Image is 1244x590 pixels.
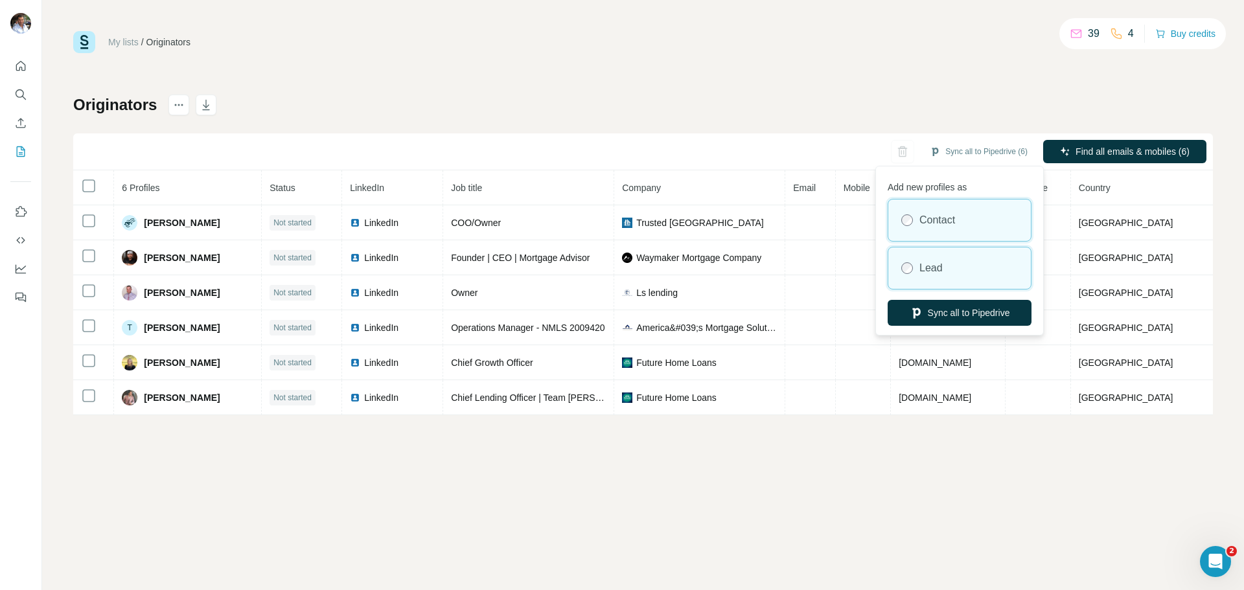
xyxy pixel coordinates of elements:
span: [GEOGRAPHIC_DATA] [1079,357,1173,368]
div: T [122,320,137,335]
span: Waymaker Mortgage Company [636,251,761,264]
img: LinkedIn logo [350,218,360,228]
span: LinkedIn [364,356,398,369]
span: Country [1079,183,1111,193]
button: Search [10,83,31,106]
span: [PERSON_NAME] [144,356,220,369]
span: Company [622,183,661,193]
img: LinkedIn logo [350,357,360,368]
span: [PERSON_NAME] [144,286,220,299]
button: Dashboard [10,257,31,280]
span: Find all emails & mobiles (6) [1076,145,1190,158]
img: company-logo [622,392,632,403]
button: Find all emails & mobiles (6) [1043,140,1206,163]
button: Enrich CSV [10,111,31,135]
button: Quick start [10,54,31,78]
span: Not started [273,392,312,403]
span: LinkedIn [350,183,384,193]
span: [GEOGRAPHIC_DATA] [1079,392,1173,403]
img: Avatar [10,13,31,34]
span: Not started [273,322,312,334]
span: Job title [451,183,482,193]
p: Add new profiles as [888,176,1031,194]
span: [PERSON_NAME] [144,321,220,334]
span: [PERSON_NAME] [144,391,220,404]
p: 4 [1128,26,1134,41]
img: Avatar [122,250,137,266]
span: [DOMAIN_NAME] [899,392,971,403]
span: LinkedIn [364,286,398,299]
label: Lead [919,260,943,276]
h1: Originators [73,95,157,115]
span: [GEOGRAPHIC_DATA] [1079,288,1173,298]
span: [GEOGRAPHIC_DATA] [1079,218,1173,228]
button: Feedback [10,286,31,309]
label: Contact [919,212,955,228]
img: Avatar [122,355,137,370]
div: Originators [146,36,190,49]
button: Sync all to Pipedrive [888,300,1031,326]
span: Not started [273,287,312,299]
img: LinkedIn logo [350,253,360,263]
button: Use Surfe on LinkedIn [10,200,31,223]
img: company-logo [622,323,632,333]
span: 2 [1227,546,1237,556]
span: Not started [273,357,312,369]
li: / [141,36,144,49]
img: Avatar [122,215,137,231]
span: America&#039;s Mortgage Solutions [636,321,777,334]
span: Ls lending [636,286,678,299]
span: [GEOGRAPHIC_DATA] [1079,253,1173,263]
span: Chief Lending Officer | Team [PERSON_NAME] | Equity Partner [451,392,708,403]
img: LinkedIn logo [350,288,360,298]
span: [DOMAIN_NAME] [899,357,971,368]
span: Status [270,183,295,193]
img: company-logo [622,288,632,298]
span: Future Home Loans [636,356,717,369]
img: Avatar [122,390,137,405]
img: company-logo [622,357,632,368]
span: [GEOGRAPHIC_DATA] [1079,323,1173,333]
button: actions [168,95,189,115]
button: Sync all to Pipedrive (6) [921,142,1037,161]
span: Operations Manager - NMLS 2009420 [451,323,605,333]
img: Avatar [122,285,137,301]
button: My lists [10,140,31,163]
span: Chief Growth Officer [451,357,533,368]
span: LinkedIn [364,391,398,404]
span: 6 Profiles [122,183,159,193]
span: LinkedIn [364,251,398,264]
span: LinkedIn [364,216,398,229]
img: LinkedIn logo [350,323,360,333]
a: My lists [108,37,139,47]
span: Not started [273,252,312,264]
span: Owner [451,288,478,298]
span: Mobile [844,183,870,193]
span: [PERSON_NAME] [144,216,220,229]
button: Use Surfe API [10,229,31,252]
p: 39 [1088,26,1100,41]
span: Future Home Loans [636,391,717,404]
span: Founder | CEO | Mortgage Advisor [451,253,590,263]
img: company-logo [622,253,632,263]
span: LinkedIn [364,321,398,334]
span: Email [793,183,816,193]
span: Not started [273,217,312,229]
span: [PERSON_NAME] [144,251,220,264]
span: COO/Owner [451,218,501,228]
button: Buy credits [1155,25,1215,43]
img: company-logo [622,218,632,228]
span: Trusted [GEOGRAPHIC_DATA] [636,216,764,229]
iframe: Intercom live chat [1200,546,1231,577]
img: LinkedIn logo [350,392,360,403]
img: Surfe Logo [73,31,95,53]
